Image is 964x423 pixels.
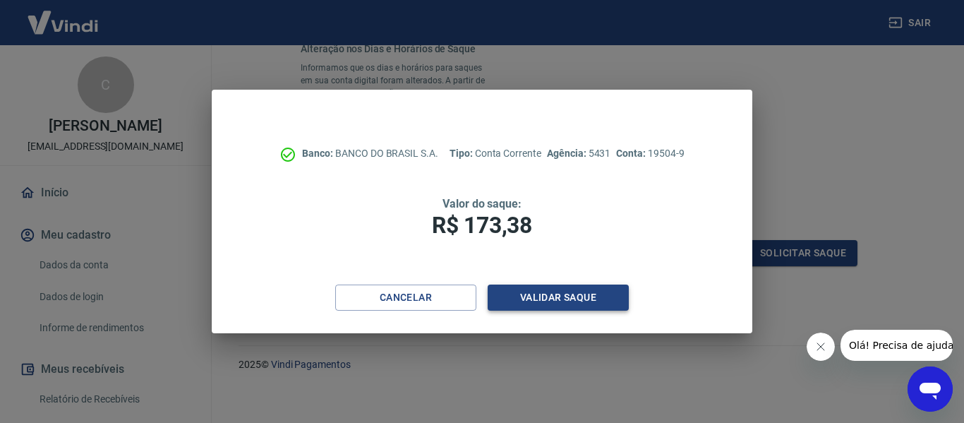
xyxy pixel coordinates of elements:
[616,148,648,159] span: Conta:
[8,10,119,21] span: Olá! Precisa de ajuda?
[442,197,522,210] span: Valor do saque:
[807,333,835,361] iframe: Fechar mensagem
[908,367,953,412] iframe: Botão para abrir a janela de mensagens
[547,148,589,159] span: Agência:
[547,146,610,161] p: 5431
[450,148,475,159] span: Tipo:
[335,285,476,311] button: Cancelar
[432,212,532,239] span: R$ 173,38
[302,146,438,161] p: BANCO DO BRASIL S.A.
[616,146,684,161] p: 19504-9
[488,285,629,311] button: Validar saque
[450,146,541,161] p: Conta Corrente
[302,148,335,159] span: Banco:
[841,330,953,361] iframe: Mensagem da empresa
